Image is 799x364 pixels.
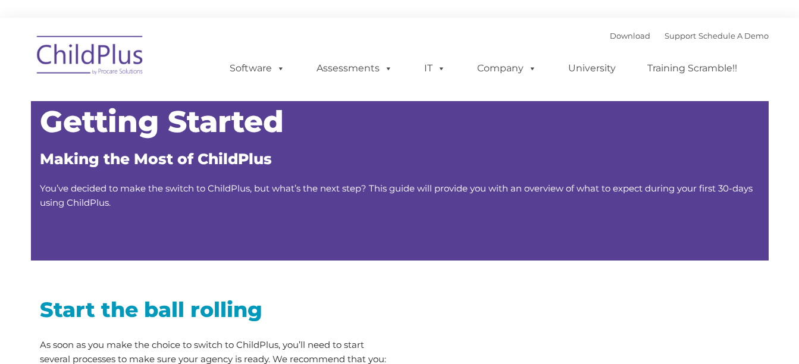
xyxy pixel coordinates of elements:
[218,57,297,80] a: Software
[31,27,150,87] img: ChildPlus by Procare Solutions
[40,150,272,168] span: Making the Most of ChildPlus
[665,31,696,40] a: Support
[610,31,769,40] font: |
[305,57,405,80] a: Assessments
[40,103,284,140] span: Getting Started
[698,31,769,40] a: Schedule A Demo
[40,296,391,323] h2: Start the ball rolling
[40,183,753,208] span: You’ve decided to make the switch to ChildPlus, but what’s the next step? This guide will provide...
[465,57,549,80] a: Company
[412,57,458,80] a: IT
[635,57,749,80] a: Training Scramble!!
[556,57,628,80] a: University
[610,31,650,40] a: Download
